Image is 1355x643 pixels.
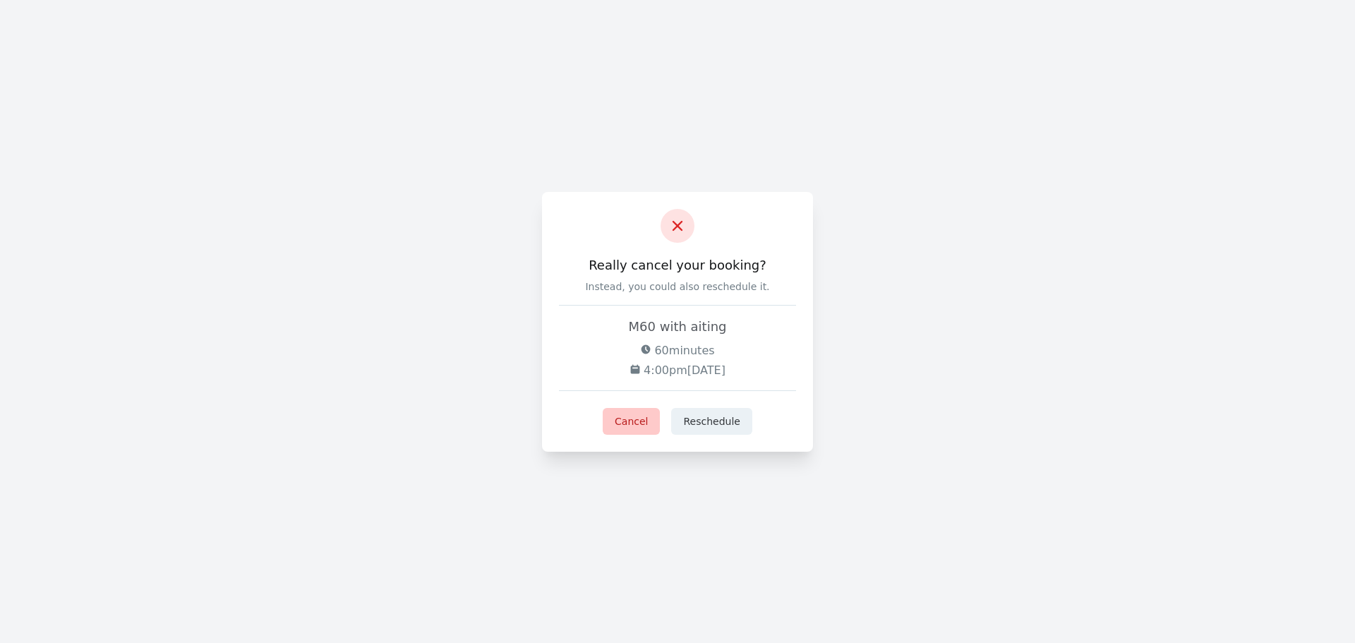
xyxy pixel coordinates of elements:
p: Instead, you could also reschedule it. [559,280,796,294]
button: Cancel [603,408,660,435]
p: 60 minutes [559,342,796,359]
p: 4:00pm[DATE] [559,362,796,379]
h3: Really cancel your booking? [559,257,796,274]
button: Reschedule [671,408,752,435]
h2: M60 with aiting [559,317,796,337]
